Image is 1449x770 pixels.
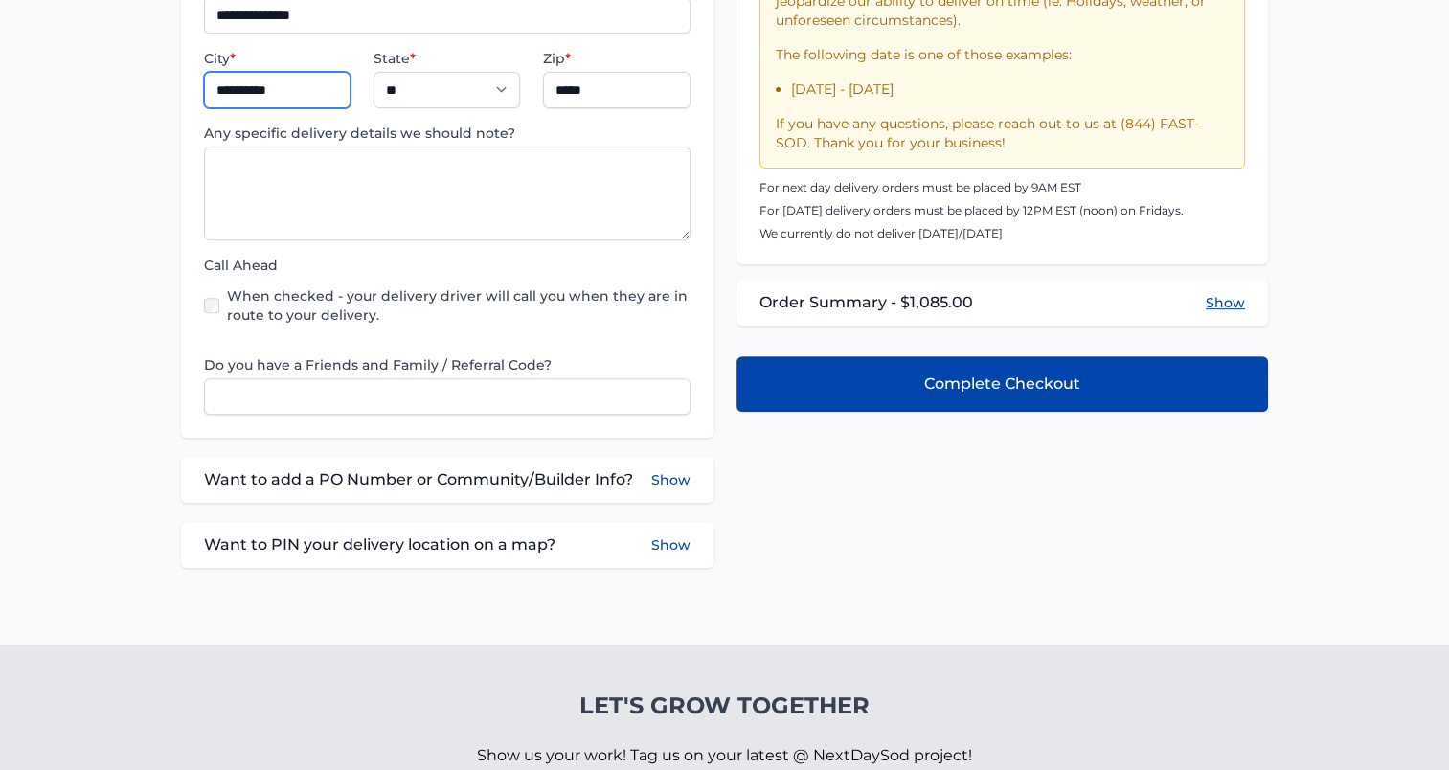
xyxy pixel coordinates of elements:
[924,373,1080,396] span: Complete Checkout
[759,226,1245,241] p: We currently do not deliver [DATE]/[DATE]
[204,355,690,374] label: Do you have a Friends and Family / Referral Code?
[204,533,555,556] span: Want to PIN your delivery location on a map?
[477,691,972,721] h4: Let's Grow Together
[204,49,351,68] label: City
[543,49,690,68] label: Zip
[204,124,690,143] label: Any specific delivery details we should note?
[227,286,690,325] label: When checked - your delivery driver will call you when they are in route to your delivery.
[374,49,520,68] label: State
[651,533,691,556] button: Show
[759,291,973,314] span: Order Summary - $1,085.00
[736,356,1268,412] button: Complete Checkout
[791,79,1229,99] li: [DATE] - [DATE]
[776,45,1229,64] p: The following date is one of those examples:
[776,114,1229,152] p: If you have any questions, please reach out to us at (844) FAST-SOD. Thank you for your business!
[204,256,690,275] label: Call Ahead
[1206,293,1245,312] button: Show
[204,468,633,491] span: Want to add a PO Number or Community/Builder Info?
[759,180,1245,195] p: For next day delivery orders must be placed by 9AM EST
[759,203,1245,218] p: For [DATE] delivery orders must be placed by 12PM EST (noon) on Fridays.
[651,468,691,491] button: Show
